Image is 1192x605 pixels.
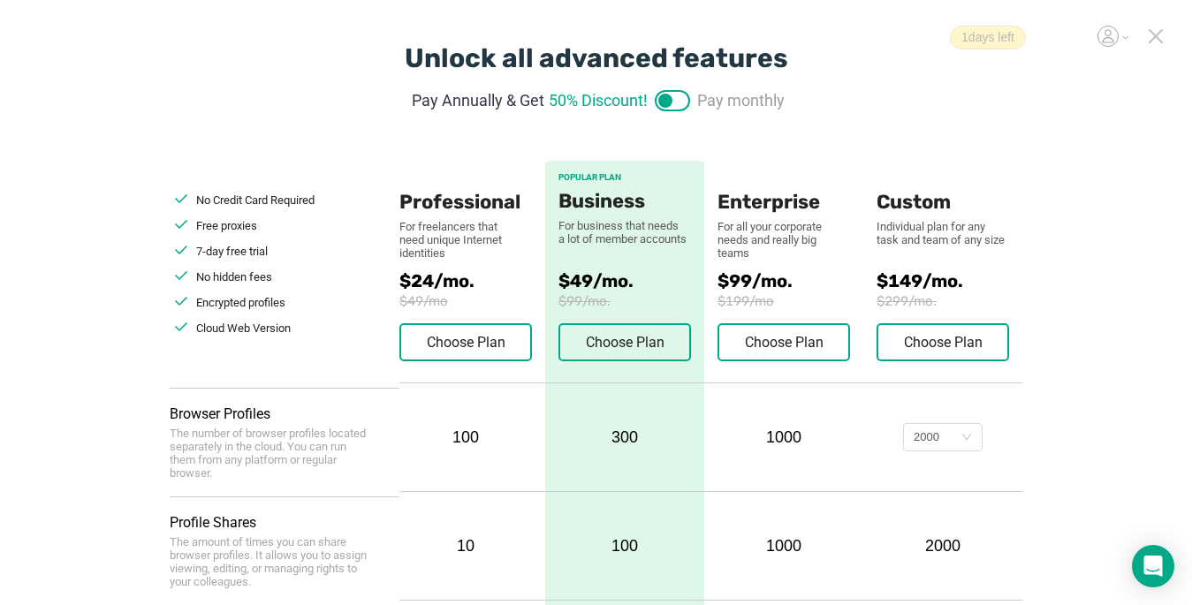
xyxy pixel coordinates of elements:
div: Enterprise [717,161,850,214]
div: Profile Shares [170,514,399,531]
div: Unlock all advanced features [405,42,788,74]
div: Professional [399,161,532,214]
span: $49/mo. [558,270,691,291]
div: 100 [545,492,704,600]
span: Pay monthly [697,88,785,112]
div: 100 [399,428,532,447]
i: icon: down [961,432,972,444]
span: No Credit Card Required [196,193,315,207]
div: 2000 [914,424,939,450]
span: 7-day free trial [196,245,268,258]
div: Business [558,190,691,213]
span: $149/mo. [877,270,1022,291]
div: POPULAR PLAN [558,172,691,183]
div: For all your corporate needs and really big teams [717,220,850,260]
div: 1000 [717,537,850,556]
span: $99/mo. [558,293,691,309]
span: Free proxies [196,219,257,232]
div: Browser Profiles [170,405,399,422]
span: $199/mo [717,293,877,309]
div: 2000 [877,537,1009,556]
div: Open Intercom Messenger [1132,545,1174,587]
div: 300 [545,383,704,491]
div: The amount of times you can share browser profiles. It allows you to assign viewing, editing, or ... [170,535,373,588]
span: $49/mo [399,293,545,309]
span: 1 days left [950,26,1026,49]
div: 1000 [717,428,850,447]
span: No hidden fees [196,270,272,284]
button: Choose Plan [399,323,532,361]
div: Custom [877,161,1009,214]
span: $24/mo. [399,270,545,291]
span: Encrypted profiles [196,296,285,309]
span: Pay Annually & Get [412,88,544,112]
div: For business that needs [558,219,691,232]
div: 10 [399,537,532,556]
button: Choose Plan [717,323,850,361]
span: $99/mo. [717,270,877,291]
span: $299/mo. [877,293,1022,309]
div: For freelancers that need unique Internet identities [399,220,514,260]
button: Choose Plan [558,323,691,361]
div: Individual plan for any task and team of any size [877,220,1009,246]
span: 50% Discount! [549,88,648,112]
span: Cloud Web Version [196,321,291,335]
button: Choose Plan [877,323,1009,361]
div: The number of browser profiles located separately in the cloud. You can run them from any platfor... [170,427,373,480]
div: a lot of member accounts [558,232,691,246]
